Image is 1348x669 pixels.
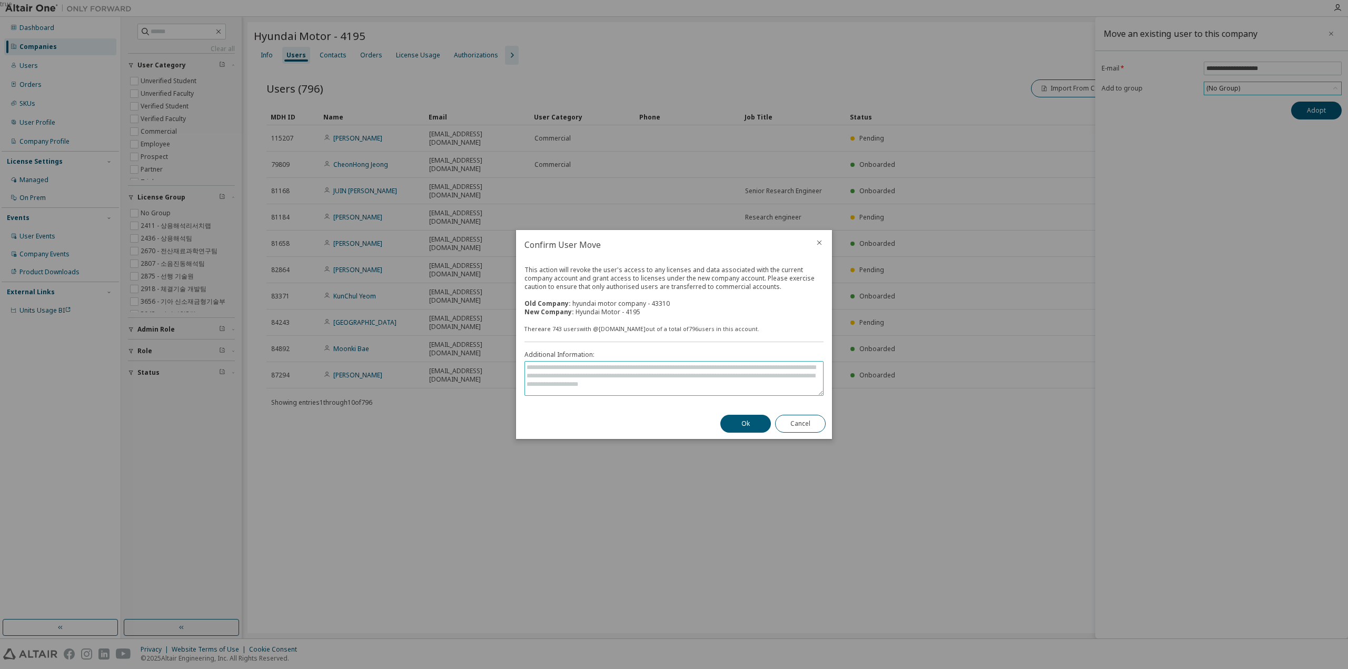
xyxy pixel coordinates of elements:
[524,351,824,359] label: Additional Information:
[524,325,824,333] div: There are 743 users with @ [DOMAIN_NAME] out of a total of 796 users in this account.
[524,299,571,308] b: Old Company:
[516,230,807,259] h2: Confirm User Move
[524,307,574,316] b: New Company:
[815,238,824,247] button: close
[524,266,824,316] div: This action will revoke the user's access to any licenses and data associated with the current co...
[775,415,826,433] button: Cancel
[720,415,771,433] button: Ok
